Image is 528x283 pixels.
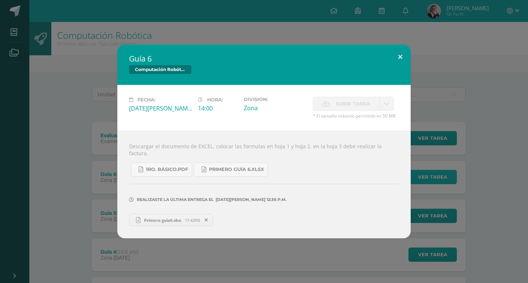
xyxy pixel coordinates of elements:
div: 14:00 [198,104,238,112]
a: La fecha de entrega ha expirado [379,97,394,111]
a: 1ro. Básico.pdf [131,163,192,177]
label: División: [244,97,307,102]
span: * El tamaño máximo permitido es 50 MB [313,113,399,119]
span: Fecha: [137,97,155,103]
button: Close (Esc) [390,45,411,70]
span: Primero guía6.xlsx [140,217,185,223]
div: Descargar el documento de EXCEL, colocar las formulas en hoja 1 y hoja 2, en la hoja 3 debe reali... [117,131,411,238]
span: Primero guía 6.xlsx [209,167,264,172]
span: Realizaste la última entrega el [137,197,214,202]
label: La fecha de entrega ha expirado [313,97,379,111]
span: Subir tarea [336,97,370,111]
span: Remover entrega [200,216,213,224]
span: 17.42KB [185,217,200,223]
div: [DATE][PERSON_NAME] [129,104,192,112]
div: Zona [244,104,307,112]
span: 1ro. Básico.pdf [146,167,188,172]
a: Primero guía6.xlsx 17.42KB [129,214,213,226]
h2: Guía 6 [129,53,399,64]
span: Hora: [207,97,223,103]
span: Computación Robótica [129,65,191,74]
a: Primero guía 6.xlsx [194,163,268,177]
